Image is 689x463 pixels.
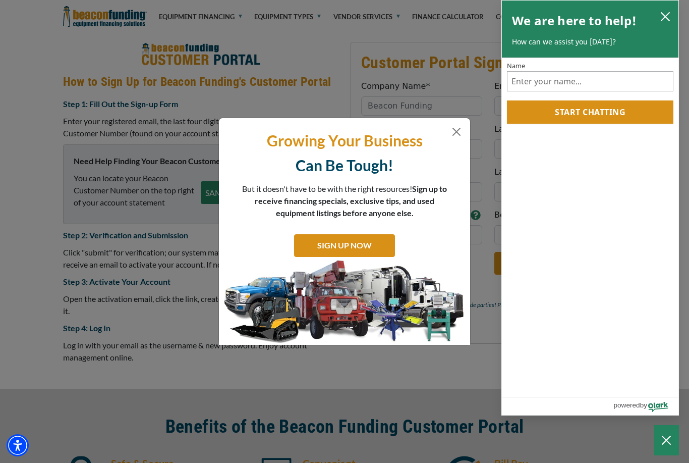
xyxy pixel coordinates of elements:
button: Close Chatbox [654,425,679,455]
p: Can Be Tough! [226,156,463,175]
a: Powered by Olark [613,398,678,415]
span: Sign up to receive financing specials, exclusive tips, and used equipment listings before anyone ... [255,184,447,218]
div: Accessibility Menu [7,434,29,456]
a: SIGN UP NOW [294,234,395,257]
span: by [640,399,647,411]
img: subscribe-modal.jpg [219,260,470,345]
button: close chatbox [657,9,673,23]
p: But it doesn't have to be with the right resources! [242,183,447,219]
label: Name [507,63,673,69]
input: Name [507,71,673,91]
p: Growing Your Business [226,131,463,150]
p: How can we assist you [DATE]? [512,37,668,47]
h2: We are here to help! [512,11,637,31]
span: powered [613,399,640,411]
button: Start chatting [507,100,673,124]
button: Close [450,126,463,138]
